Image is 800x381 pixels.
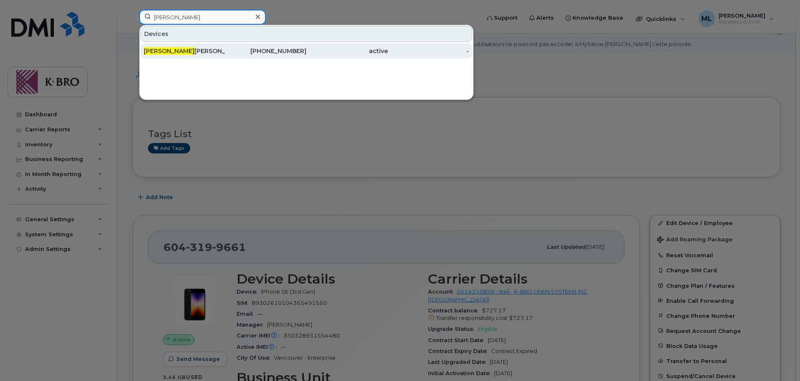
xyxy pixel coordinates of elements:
[144,47,225,55] div: [PERSON_NAME]
[225,47,307,55] div: [PHONE_NUMBER]
[140,26,472,42] div: Devices
[140,43,472,59] a: [PERSON_NAME][PERSON_NAME][PHONE_NUMBER]active-
[388,47,469,55] div: -
[306,47,388,55] div: active
[144,47,194,55] span: [PERSON_NAME]
[139,10,266,25] input: Find something...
